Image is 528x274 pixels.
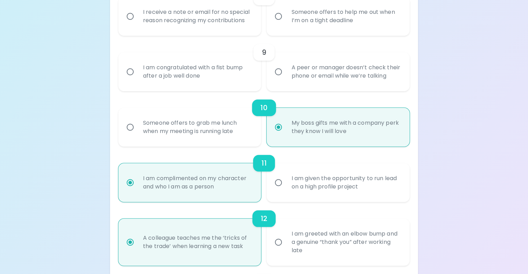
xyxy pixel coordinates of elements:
h6: 9 [262,47,266,58]
div: choice-group-check [118,91,410,147]
div: choice-group-check [118,202,410,266]
div: I am congratulated with a fist bump after a job well done [137,55,258,88]
h6: 10 [260,102,267,113]
div: I am given the opportunity to run lead on a high profile project [286,166,406,199]
div: Someone offers to grab me lunch when my meeting is running late [137,111,258,144]
div: My boss gifts me with a company perk they know I will love [286,111,406,144]
div: choice-group-check [118,36,410,91]
div: A peer or manager doesn’t check their phone or email while we’re talking [286,55,406,88]
div: A colleague teaches me the ‘tricks of the trade’ when learning a new task [137,226,258,259]
div: choice-group-check [118,147,410,202]
h6: 12 [261,213,267,224]
div: I am greeted with an elbow bump and a genuine “thank you” after working late [286,221,406,263]
div: I am complimented on my character and who I am as a person [137,166,258,199]
h6: 11 [261,158,266,169]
